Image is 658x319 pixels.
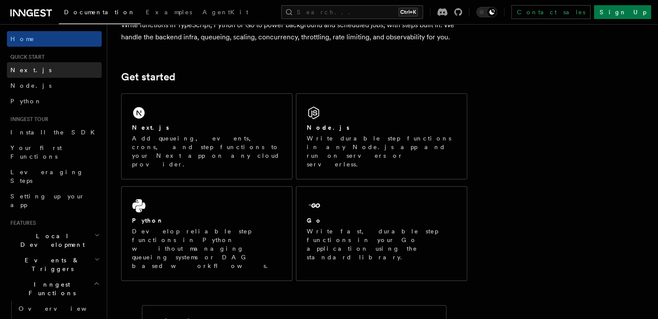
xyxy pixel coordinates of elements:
[7,31,102,47] a: Home
[132,134,282,169] p: Add queueing, events, crons, and step functions to your Next app on any cloud provider.
[121,71,175,83] a: Get started
[594,5,651,19] a: Sign Up
[296,186,467,281] a: GoWrite fast, durable step functions in your Go application using the standard library.
[7,116,48,123] span: Inngest tour
[7,228,102,252] button: Local Development
[132,216,164,225] h2: Python
[7,256,94,273] span: Events & Triggers
[121,19,467,43] p: Write functions in TypeScript, Python or Go to power background and scheduled jobs, with steps bu...
[10,98,42,105] span: Python
[7,124,102,140] a: Install the SDK
[10,169,83,184] span: Leveraging Steps
[121,93,292,179] a: Next.jsAdd queueing, events, crons, and step functions to your Next app on any cloud provider.
[132,227,282,270] p: Develop reliable step functions in Python without managing queueing systems or DAG based workflows.
[7,252,102,277] button: Events & Triggers
[7,78,102,93] a: Node.js
[202,9,248,16] span: AgentKit
[7,54,45,61] span: Quick start
[7,188,102,213] a: Setting up your app
[307,216,322,225] h2: Go
[10,67,51,73] span: Next.js
[7,280,93,297] span: Inngest Functions
[307,123,350,132] h2: Node.js
[59,3,141,24] a: Documentation
[7,164,102,188] a: Leveraging Steps
[7,93,102,109] a: Python
[7,62,102,78] a: Next.js
[64,9,135,16] span: Documentation
[7,140,102,164] a: Your first Functions
[146,9,192,16] span: Examples
[10,193,85,208] span: Setting up your app
[307,227,456,262] p: Write fast, durable step functions in your Go application using the standard library.
[197,3,254,23] a: AgentKit
[141,3,197,23] a: Examples
[7,232,94,249] span: Local Development
[398,8,418,16] kbd: Ctrl+K
[132,123,169,132] h2: Next.js
[281,5,423,19] button: Search...Ctrl+K
[307,134,456,169] p: Write durable step functions in any Node.js app and run on servers or serverless.
[296,93,467,179] a: Node.jsWrite durable step functions in any Node.js app and run on servers or serverless.
[7,277,102,301] button: Inngest Functions
[10,82,51,89] span: Node.js
[19,305,108,312] span: Overview
[10,35,35,43] span: Home
[7,220,36,226] span: Features
[476,7,497,17] button: Toggle dark mode
[121,186,292,281] a: PythonDevelop reliable step functions in Python without managing queueing systems or DAG based wo...
[15,301,102,316] a: Overview
[511,5,591,19] a: Contact sales
[10,144,62,160] span: Your first Functions
[10,129,100,136] span: Install the SDK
